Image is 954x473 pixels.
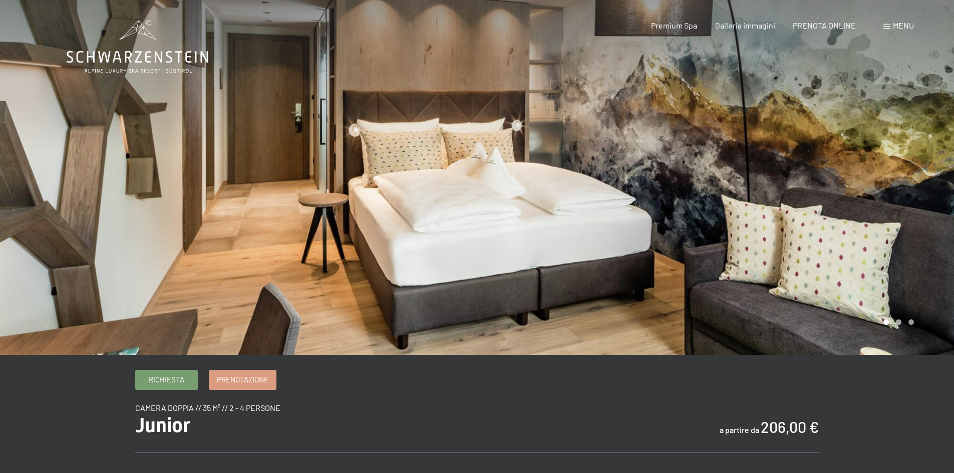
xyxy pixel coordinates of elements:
[720,425,759,434] span: a partire da
[135,413,190,437] span: Junior
[136,370,197,389] a: Richiesta
[135,403,280,412] span: camera doppia // 35 m² // 2 - 4 persone
[209,370,276,389] a: Prenotazione
[715,21,775,30] a: Galleria immagini
[217,374,268,385] span: Prenotazione
[149,374,184,385] span: Richiesta
[761,418,819,436] b: 206,00 €
[893,21,914,30] span: Menu
[651,21,697,30] a: Premium Spa
[793,21,856,30] a: PRENOTA ONLINE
